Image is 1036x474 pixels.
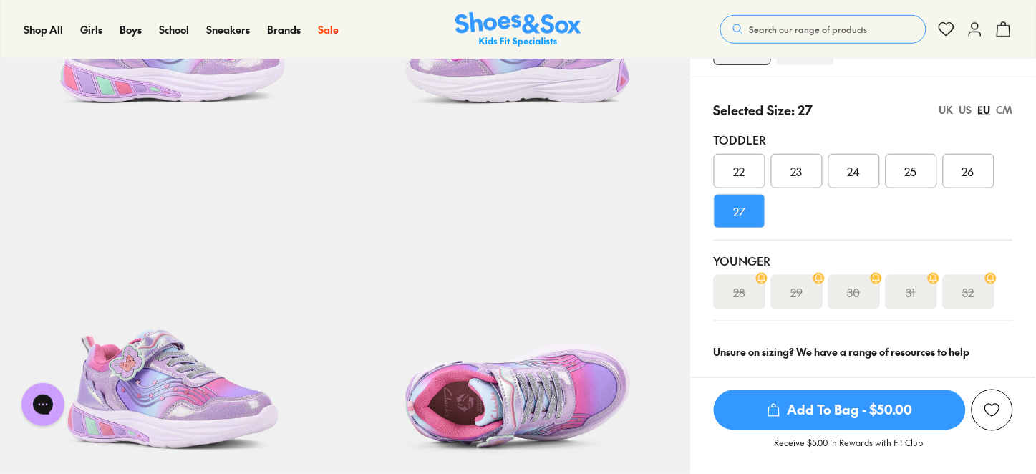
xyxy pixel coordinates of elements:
[734,377,820,392] a: Size guide & tips
[962,163,974,180] span: 26
[14,378,72,431] iframe: Gorgias live chat messenger
[267,22,301,37] a: Brands
[714,131,1013,148] div: Toddler
[972,390,1013,431] button: Add to Wishlist
[905,163,917,180] span: 25
[939,102,954,117] div: UK
[80,22,102,37] a: Girls
[963,284,974,301] s: 32
[714,252,1013,269] div: Younger
[848,163,861,180] span: 24
[159,22,189,37] a: School
[455,12,581,47] img: SNS_Logo_Responsive.svg
[720,15,926,44] button: Search our range of products
[997,102,1013,117] div: CM
[790,284,803,301] s: 29
[24,22,63,37] a: Shop All
[733,203,745,220] span: 27
[848,284,861,301] s: 30
[455,12,581,47] a: Shoes & Sox
[775,437,924,463] p: Receive $5.00 in Rewards with Fit Club
[978,102,991,117] div: EU
[750,23,868,36] span: Search our range of products
[959,102,972,117] div: US
[791,163,803,180] span: 23
[733,284,745,301] s: 28
[318,22,339,37] a: Sale
[206,22,250,37] a: Sneakers
[906,284,916,301] s: 31
[714,390,966,430] span: Add To Bag - $50.00
[714,100,813,120] p: Selected Size: 27
[714,390,966,431] button: Add To Bag - $50.00
[120,22,142,37] a: Boys
[734,163,745,180] span: 22
[714,344,1013,359] div: Unsure on sizing? We have a range of resources to help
